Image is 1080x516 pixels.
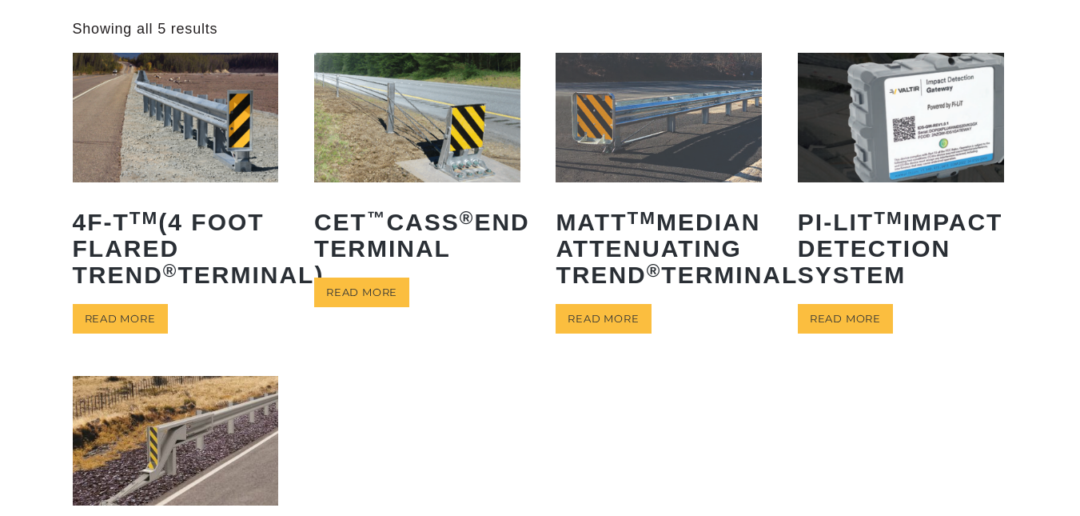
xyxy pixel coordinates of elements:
a: Read more about “4F-TTM (4 Foot Flared TREND® Terminal)” [73,304,168,334]
sup: ® [163,261,178,281]
sup: TM [627,208,656,228]
h2: MATT Median Attenuating TREND Terminal [556,197,762,300]
sup: ™ [367,208,387,228]
p: Showing all 5 results [73,20,218,38]
h2: 4F-T (4 Foot Flared TREND Terminal) [73,197,279,300]
sup: TM [874,208,903,228]
a: CET™CASS®End Terminal [314,53,520,273]
a: Read more about “PI-LITTM Impact Detection System” [798,304,893,334]
a: 4F-TTM(4 Foot Flared TREND®Terminal) [73,53,279,299]
img: SoftStop System End Terminal [73,376,279,505]
sup: ® [460,208,475,228]
a: Read more about “CET™ CASS® End Terminal” [314,278,409,307]
sup: TM [130,208,159,228]
a: PI-LITTMImpact Detection System [798,53,1004,299]
h2: CET CASS End Terminal [314,197,520,274]
h2: PI-LIT Impact Detection System [798,197,1004,300]
a: Read more about “MATTTM Median Attenuating TREND® Terminal” [556,304,651,334]
sup: ® [647,261,662,281]
a: MATTTMMedian Attenuating TREND®Terminal [556,53,762,299]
